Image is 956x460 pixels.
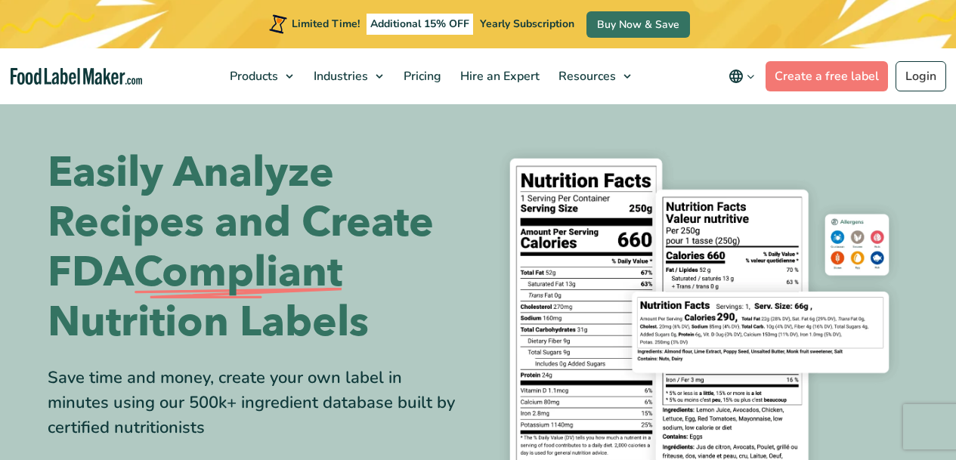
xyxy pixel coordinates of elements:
h1: Easily Analyze Recipes and Create FDA Nutrition Labels [48,148,467,347]
a: Buy Now & Save [586,11,690,38]
span: Yearly Subscription [480,17,574,31]
a: Hire an Expert [451,48,546,104]
span: Limited Time! [292,17,360,31]
span: Compliant [134,248,342,298]
a: Login [896,61,946,91]
a: Industries [305,48,391,104]
span: Additional 15% OFF [367,14,473,35]
div: Save time and money, create your own label in minutes using our 500k+ ingredient database built b... [48,366,467,440]
span: Products [225,68,280,85]
a: Resources [549,48,639,104]
a: Pricing [394,48,447,104]
a: Products [221,48,301,104]
span: Resources [554,68,617,85]
a: Create a free label [766,61,888,91]
span: Hire an Expert [456,68,541,85]
span: Pricing [399,68,443,85]
span: Industries [309,68,370,85]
